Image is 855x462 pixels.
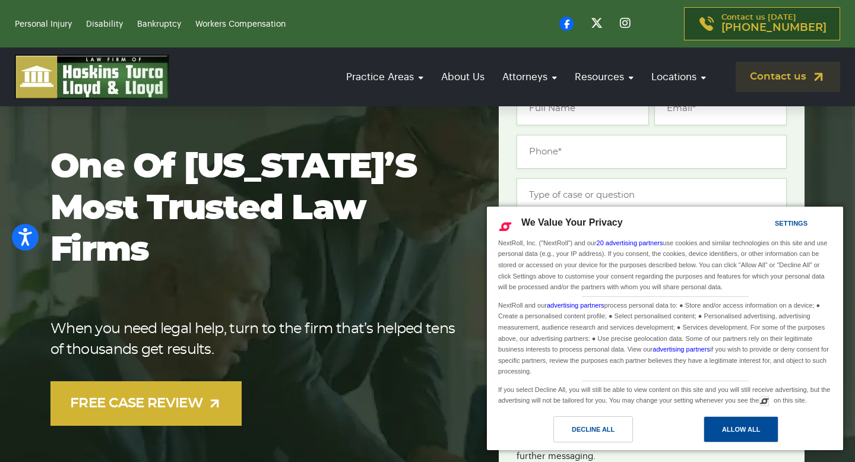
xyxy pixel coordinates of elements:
a: Settings [754,214,783,236]
div: Allow All [722,423,760,436]
p: When you need legal help, turn to the firm that’s helped tens of thousands get results. [50,319,461,360]
a: Personal Injury [15,20,72,29]
input: Type of case or question [517,178,787,212]
a: Practice Areas [340,60,429,94]
a: advertising partners [547,302,604,309]
a: 20 advertising partners [597,239,663,246]
a: Attorneys [496,60,563,94]
a: FREE CASE REVIEW [50,381,242,426]
a: Contact us [DATE][PHONE_NUMBER] [684,7,840,40]
a: advertising partners [653,346,710,353]
div: NextRoll and our process personal data to: ● Store and/or access information on a device; ● Creat... [496,297,834,378]
a: Locations [645,60,712,94]
a: Allow All [665,416,836,448]
div: Settings [775,217,807,230]
a: Resources [569,60,639,94]
input: Full Name [517,91,649,125]
a: Contact us [736,62,840,92]
a: About Us [435,60,490,94]
div: NextRoll, Inc. ("NextRoll") and our use cookies and similar technologies on this site and use per... [496,236,834,294]
span: [PHONE_NUMBER] [721,22,826,34]
a: Workers Compensation [195,20,286,29]
a: Disability [86,20,123,29]
span: We Value Your Privacy [521,217,623,227]
input: Phone* [517,135,787,169]
div: If you select Decline All, you will still be able to view content on this site and you will still... [496,381,834,407]
a: Bankruptcy [137,20,181,29]
img: arrow-up-right-light.svg [207,396,222,411]
img: logo [15,55,169,99]
a: Decline All [494,416,665,448]
input: Email* [654,91,787,125]
p: Contact us [DATE] [721,14,826,34]
div: Decline All [572,423,615,436]
h1: One of [US_STATE]’s most trusted law firms [50,147,461,271]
